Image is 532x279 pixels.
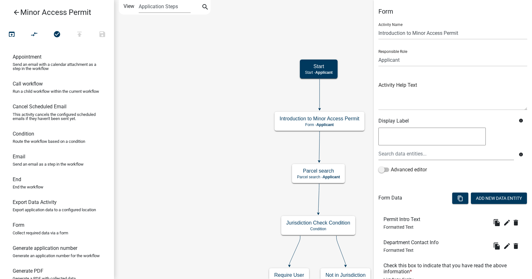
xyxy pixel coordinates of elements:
button: Publish [68,28,91,41]
button: delete [512,218,522,228]
h6: Form Data [378,195,402,201]
i: content_copy [457,195,463,201]
i: info [519,152,523,157]
p: Start - [305,70,332,75]
span: Applicant [323,175,340,179]
a: Minor Access Permit [5,5,104,20]
button: edit [502,218,512,228]
h6: Condition [13,131,34,137]
i: search [201,3,209,12]
h5: Form [378,8,527,15]
h6: Form [13,222,24,228]
button: No problems [46,28,68,41]
span: Formatted Text [383,248,414,253]
span: Formatted Text [383,225,414,230]
button: Save [91,28,114,41]
input: Search data entities... [378,147,514,160]
i: compare_arrows [31,30,38,39]
h6: Export Data Activity [13,199,57,205]
button: file_copy [492,218,502,228]
h6: End [13,176,21,182]
p: Send an email with a calendar attachment as a step in the workflow [13,62,101,71]
span: Applicant [315,70,333,75]
wm-modal-confirm: Delete [512,241,522,251]
i: delete [512,219,520,226]
i: arrow_back [13,9,20,17]
h5: Not in Jurisdiction [326,272,365,278]
i: open_in_browser [8,30,16,39]
label: Advanced editor [378,166,427,174]
i: file_copy [493,242,501,250]
h6: Generate PDF [13,268,43,274]
h5: Introduction to Minor Access Permit [280,116,359,122]
h6: Permit Intro Text [383,216,423,222]
button: Auto Layout [23,28,46,41]
h6: Email [13,154,25,160]
h5: Start [305,63,332,69]
i: file_copy [493,219,501,226]
button: content_copy [452,193,468,204]
button: edit [502,241,512,251]
button: search [200,3,210,13]
p: End the workflow [13,185,43,189]
p: Send an email as a step in the workflow [13,162,84,166]
p: Run a child workflow within the current workflow [13,89,99,93]
button: Add New Data Entity [471,193,527,204]
button: Test Workflow [0,28,23,41]
p: Generate an application number for the workflow [13,254,100,258]
h6: Check this box to indicate that you have read the above information [383,263,522,275]
i: edit [503,219,511,226]
p: Form - [280,123,359,127]
p: Export application data to a configured location [13,208,96,212]
h6: Call workflow [13,81,43,87]
h5: Jurisdiction Check Condition [286,220,350,226]
i: info [519,118,523,123]
h6: Appointment [13,54,41,60]
button: file_copy [492,241,502,251]
p: Route the workflow based on a condition [13,139,85,143]
h6: Department Contact Info [383,239,441,245]
h6: Generate application number [13,245,77,251]
p: Condition [286,227,350,231]
i: save [98,30,106,39]
h6: Cancel Scheduled Email [13,104,66,110]
h5: Parcel search [297,168,340,174]
i: publish [76,30,83,39]
button: delete [512,241,522,251]
wm-modal-confirm: Delete [512,218,522,228]
p: Parcel search - [297,175,340,179]
h5: Require User [274,272,304,278]
h6: Display Label [378,118,514,124]
i: check_circle [53,30,61,39]
div: Workflow actions [0,28,114,43]
p: Collect required data via a form [13,231,68,235]
span: Applicant [316,123,334,127]
wm-modal-confirm: Bulk Actions [452,196,468,201]
p: This activity cancels the configured scheduled emails if they haven't been sent yet. [13,112,101,121]
i: edit [503,242,511,250]
i: delete [512,242,520,250]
